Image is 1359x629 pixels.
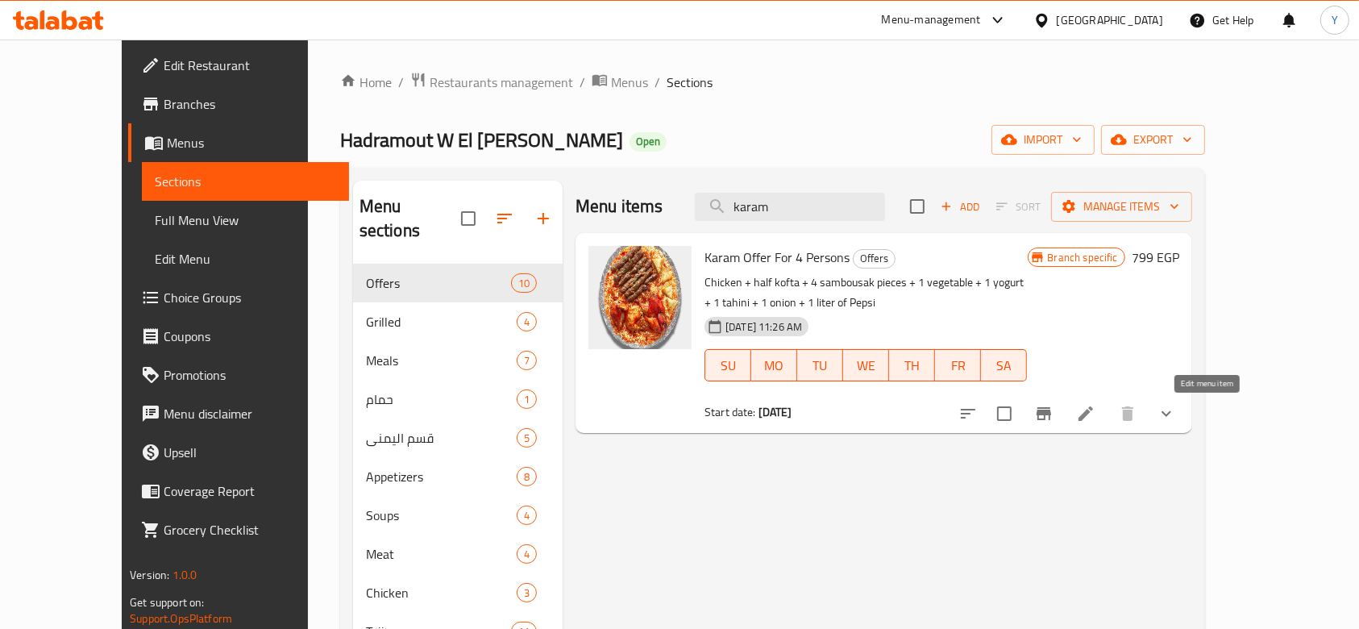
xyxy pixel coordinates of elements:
[1157,404,1176,423] svg: Show Choices
[353,535,563,573] div: Meat4
[695,193,885,221] input: search
[366,351,517,370] div: Meals
[935,349,981,381] button: FR
[991,125,1095,155] button: import
[366,312,517,331] span: Grilled
[164,404,336,423] span: Menu disclaimer
[164,520,336,539] span: Grocery Checklist
[580,73,585,92] li: /
[517,467,537,486] div: items
[164,443,336,462] span: Upsell
[704,349,751,381] button: SU
[588,246,692,349] img: Karam Offer For 4 Persons
[164,365,336,385] span: Promotions
[366,544,517,564] span: Meat
[353,380,563,419] div: حمام1
[704,273,1027,313] p: Chicken + half kofta + 4 sambousak pieces + 1 vegetable + 1 yogurt + 1 tahini + 1 onion + 1 liter...
[340,73,392,92] a: Home
[517,392,536,407] span: 1
[630,135,667,148] span: Open
[854,249,895,268] span: Offers
[511,273,537,293] div: items
[949,394,987,433] button: sort-choices
[517,431,536,446] span: 5
[130,608,232,629] a: Support.OpsPlatform
[751,349,797,381] button: MO
[359,194,461,243] h2: Menu sections
[410,72,573,93] a: Restaurants management
[1041,250,1124,265] span: Branch specific
[512,276,536,291] span: 10
[164,56,336,75] span: Edit Restaurant
[155,172,336,191] span: Sections
[630,132,667,152] div: Open
[655,73,660,92] li: /
[353,419,563,457] div: قسم اليمني5
[155,210,336,230] span: Full Menu View
[366,428,517,448] span: قسم اليمني
[850,354,883,377] span: WE
[517,428,537,448] div: items
[366,467,517,486] span: Appetizers
[712,354,745,377] span: SU
[353,264,563,302] div: Offers10
[938,198,982,216] span: Add
[592,72,648,93] a: Menus
[128,356,349,394] a: Promotions
[882,10,981,30] div: Menu-management
[1057,11,1163,29] div: [GEOGRAPHIC_DATA]
[889,349,935,381] button: TH
[517,351,537,370] div: items
[517,389,537,409] div: items
[353,302,563,341] div: Grilled4
[517,314,536,330] span: 4
[398,73,404,92] li: /
[517,544,537,564] div: items
[155,249,336,269] span: Edit Menu
[1332,11,1338,29] span: Y
[853,249,896,269] div: Offers
[366,583,517,602] span: Chicken
[986,194,1051,219] span: Select section first
[1051,192,1192,222] button: Manage items
[517,583,537,602] div: items
[128,46,349,85] a: Edit Restaurant
[704,245,850,269] span: Karam Offer For 4 Persons
[517,469,536,485] span: 8
[517,508,536,523] span: 4
[804,354,837,377] span: TU
[172,564,197,585] span: 1.0.0
[900,190,934,223] span: Select section
[430,73,573,92] span: Restaurants management
[366,273,511,293] span: Offers
[1004,130,1082,150] span: import
[128,510,349,549] a: Grocery Checklist
[340,122,623,158] span: Hadramout W El [PERSON_NAME]
[353,496,563,535] div: Soups4
[128,433,349,472] a: Upsell
[130,564,169,585] span: Version:
[667,73,713,92] span: Sections
[128,85,349,123] a: Branches
[340,72,1205,93] nav: breadcrumb
[128,123,349,162] a: Menus
[517,312,537,331] div: items
[758,402,792,423] b: [DATE]
[611,73,648,92] span: Menus
[797,349,843,381] button: TU
[1101,125,1205,155] button: export
[366,389,517,409] span: حمام
[719,319,808,335] span: [DATE] 11:26 AM
[353,457,563,496] div: Appetizers8
[353,573,563,612] div: Chicken3
[1147,394,1186,433] button: show more
[517,506,537,525] div: items
[130,592,204,613] span: Get support on:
